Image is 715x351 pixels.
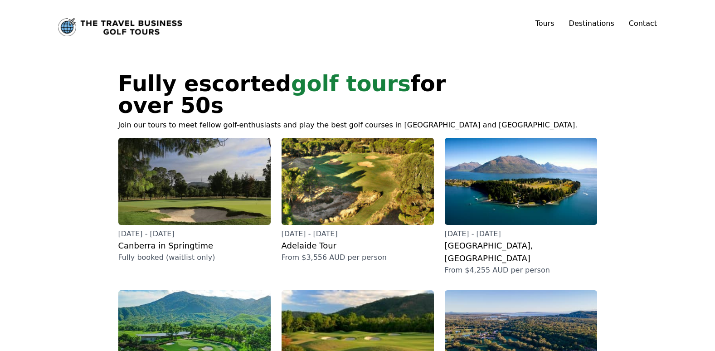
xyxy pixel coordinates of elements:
[569,19,614,28] a: Destinations
[445,229,597,239] p: [DATE] - [DATE]
[118,138,271,263] a: [DATE] - [DATE]Canberra in SpringtimeFully booked (waitlist only)
[629,18,657,29] a: Contact
[445,239,597,265] h2: [GEOGRAPHIC_DATA], [GEOGRAPHIC_DATA]
[535,19,554,28] a: Tours
[445,265,597,276] p: From $4,255 AUD per person
[118,229,271,239] p: [DATE] - [DATE]
[118,73,525,116] h1: Fully escorted for over 50s
[291,71,411,96] span: golf tours
[58,18,182,36] img: The Travel Business Golf Tours logo
[118,239,271,252] h2: Canberra in Springtime
[282,252,434,263] p: From $3,556 AUD per person
[282,138,434,263] a: [DATE] - [DATE]Adelaide TourFrom $3,556 AUD per person
[282,229,434,239] p: [DATE] - [DATE]
[58,18,182,36] a: Link to home page
[445,138,597,276] a: [DATE] - [DATE][GEOGRAPHIC_DATA], [GEOGRAPHIC_DATA]From $4,255 AUD per person
[118,120,597,131] p: Join our tours to meet fellow golf-enthusiasts and play the best golf courses in [GEOGRAPHIC_DATA...
[118,252,271,263] p: Fully booked (waitlist only)
[282,239,434,252] h2: Adelaide Tour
